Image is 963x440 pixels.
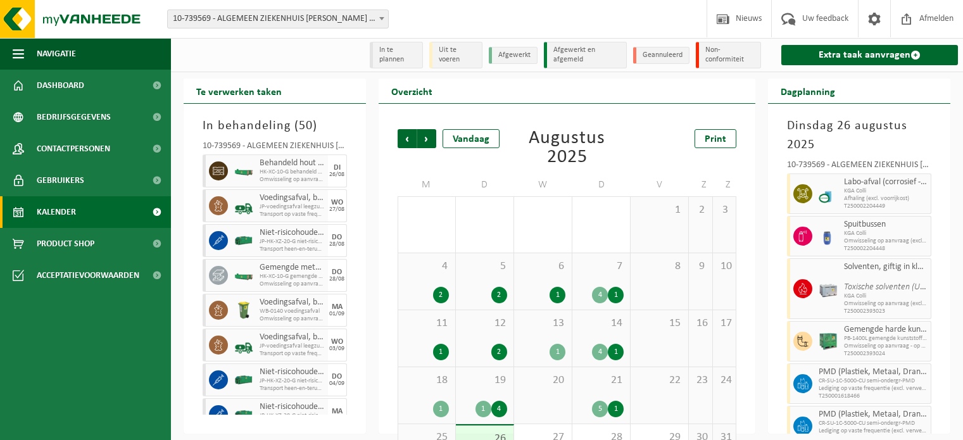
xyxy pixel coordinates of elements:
[637,203,682,217] span: 1
[332,268,342,276] div: DO
[491,401,507,417] div: 4
[713,173,737,196] td: Z
[456,173,514,196] td: D
[260,315,325,323] span: Omwisseling op aanvraag - op geplande route (incl. verwerking)
[398,129,417,148] span: Vorige
[234,336,253,355] img: BL-LQ-LV
[260,377,325,385] span: JP-HK-XZ-20-G niet-risicohoudend medisch afval (zorgcentra)
[695,260,705,273] span: 9
[719,203,730,217] span: 3
[844,335,928,343] span: PB-1400L gemengde kunststoffen (recycleerbaar),inclusief PVC
[332,373,342,380] div: DO
[260,168,325,176] span: HK-XC-10-G behandeld hout (B)
[234,196,253,215] img: BL-LQ-LV
[844,300,928,308] span: Omwisseling op aanvraag (excl. voorrijkost)
[405,374,449,387] span: 18
[844,187,928,195] span: KGA Colli
[260,203,325,211] span: JP-voedingsafval leegzuigen 7000 lt
[260,246,325,253] span: Transport heen-en-terug op vaste frequentie
[520,374,565,387] span: 20
[260,228,325,238] span: Niet-risicohoudend medisch afval (zorgcentra)
[37,260,139,291] span: Acceptatievoorwaarden
[260,350,325,358] span: Transport op vaste frequentie
[37,133,110,165] span: Contactpersonen
[37,196,76,228] span: Kalender
[260,238,325,246] span: JP-HK-XZ-20-G niet-risicohoudend medisch afval (zorgcentra)
[329,172,344,178] div: 26/08
[520,260,565,273] span: 6
[719,317,730,330] span: 17
[633,47,689,64] li: Geannuleerd
[379,79,445,103] h2: Overzicht
[331,199,343,206] div: WO
[417,129,436,148] span: Volgende
[6,412,211,440] iframe: chat widget
[705,134,726,144] span: Print
[608,344,624,360] div: 1
[234,271,253,280] img: HK-XC-10-GN-00
[695,129,736,148] a: Print
[260,332,325,343] span: Voedingsafval, bevat producten van dierlijke oorsprong, onverpakt, categorie 3
[462,374,507,387] span: 19
[819,367,928,377] span: PMD (Plastiek, Metaal, Drankkartons) (bedrijven)
[462,317,507,330] span: 12
[37,70,84,101] span: Dashboard
[475,401,491,417] div: 1
[844,203,928,210] span: T250002204449
[234,231,253,250] img: HK-XZ-20-GN-00
[819,427,928,435] span: Lediging op vaste frequentie (excl. verwerking)
[579,317,624,330] span: 14
[203,142,347,154] div: 10-739569 - ALGEMEEN ZIEKENHUIS [PERSON_NAME] GENT AV - [GEOGRAPHIC_DATA]
[844,350,928,358] span: T250002393024
[787,161,931,173] div: 10-739569 - ALGEMEEN ZIEKENHUIS [PERSON_NAME] GENT AV - [GEOGRAPHIC_DATA]
[768,79,848,103] h2: Dagplanning
[844,220,928,230] span: Spuitbussen
[719,260,730,273] span: 10
[329,206,344,213] div: 27/08
[329,311,344,317] div: 01/09
[329,241,344,248] div: 28/08
[332,303,343,311] div: MA
[819,410,928,420] span: PMD (Plastiek, Metaal, Drankkartons) (bedrijven)
[695,374,705,387] span: 23
[696,42,761,68] li: Non-conformiteit
[719,374,730,387] span: 24
[234,370,253,389] img: HK-XZ-20-GN-00
[405,260,449,273] span: 4
[819,279,838,298] img: PB-LB-0680-HPE-GY-11
[637,260,682,273] span: 8
[844,262,928,272] span: Solventen, giftig in kleinverpakking
[819,227,838,246] img: LP-OT-00060-HPE-21
[819,420,928,427] span: CR-SU-1C-5000-CU semi-ondergr-PMD
[631,173,689,196] td: V
[260,402,325,412] span: Niet-risicohoudend medisch afval (zorgcentra)
[608,401,624,417] div: 1
[512,129,622,167] div: Augustus 2025
[544,42,627,68] li: Afgewerkt en afgemeld
[167,9,389,28] span: 10-739569 - ALGEMEEN ZIEKENHUIS JAN PALFIJN GENT AV - GENT
[260,367,325,377] span: Niet-risicohoudend medisch afval (zorgcentra)
[332,408,343,415] div: MA
[260,158,325,168] span: Behandeld hout (B)
[299,120,313,132] span: 50
[592,287,608,303] div: 4
[203,116,347,135] h3: In behandeling ( )
[550,287,565,303] div: 1
[844,325,928,335] span: Gemengde harde kunststoffen (PE, PP en PVC), recycleerbaar (industrieel)
[844,308,928,315] span: T250002393023
[433,287,449,303] div: 2
[260,385,325,393] span: Transport heen-en-terug op vaste frequentie
[844,245,928,253] span: T250002204448
[37,38,76,70] span: Navigatie
[608,287,624,303] div: 1
[844,282,939,292] i: Toxische solventen (UN 92)
[491,344,507,360] div: 2
[781,45,958,65] a: Extra taak aanvragen
[37,228,94,260] span: Product Shop
[844,343,928,350] span: Omwisseling op aanvraag - op geplande route (incl. verwerking)
[637,317,682,330] span: 15
[489,47,538,64] li: Afgewerkt
[819,184,838,203] img: LP-OT-00060-CU
[819,332,838,351] img: PB-HB-1400-HPE-GN-01
[260,193,325,203] span: Voedingsafval, bevat producten van dierlijke oorsprong, onverpakt, categorie 3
